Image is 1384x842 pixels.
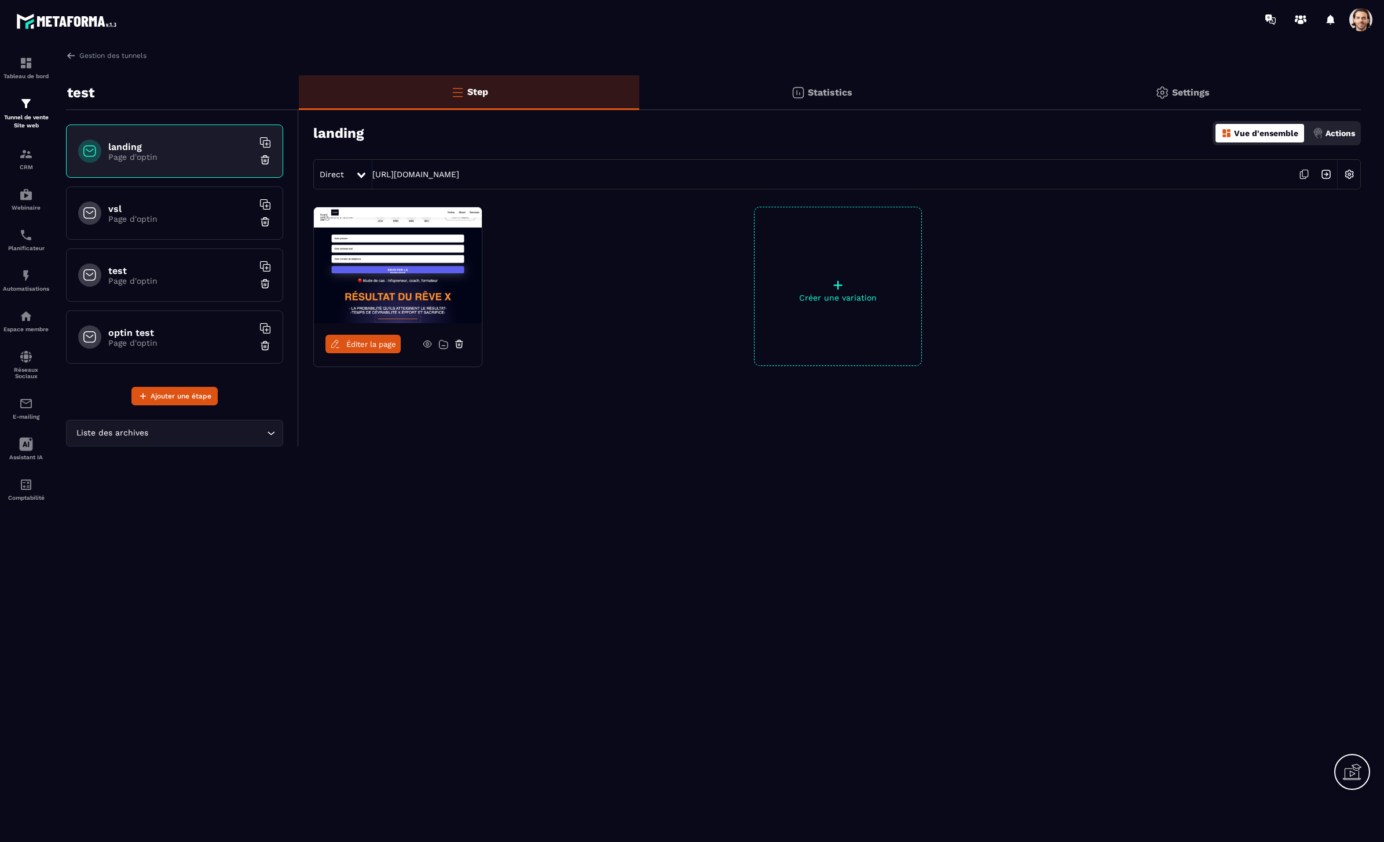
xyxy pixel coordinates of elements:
[3,164,49,170] p: CRM
[346,340,396,349] span: Éditer la page
[808,87,852,98] p: Statistics
[108,276,253,285] p: Page d'optin
[3,413,49,420] p: E-mailing
[66,50,147,61] a: Gestion des tunnels
[3,73,49,79] p: Tableau de bord
[3,138,49,179] a: formationformationCRM
[320,170,344,179] span: Direct
[1172,87,1210,98] p: Settings
[108,214,253,224] p: Page d'optin
[108,203,253,214] h6: vsl
[755,293,921,302] p: Créer une variation
[108,265,253,276] h6: test
[3,260,49,301] a: automationsautomationsAutomatisations
[3,454,49,460] p: Assistant IA
[3,179,49,219] a: automationsautomationsWebinaire
[3,388,49,429] a: emailemailE-mailing
[67,81,94,104] p: test
[259,278,271,290] img: trash
[1221,128,1232,138] img: dashboard-orange.40269519.svg
[74,427,151,440] span: Liste des archives
[3,114,49,130] p: Tunnel de vente Site web
[131,387,218,405] button: Ajouter une étape
[3,219,49,260] a: schedulerschedulerPlanificateur
[451,85,464,99] img: bars-o.4a397970.svg
[791,86,805,100] img: stats.20deebd0.svg
[314,207,482,323] img: image
[19,228,33,242] img: scheduler
[3,341,49,388] a: social-networksocial-networkRéseaux Sociaux
[3,204,49,211] p: Webinaire
[108,338,253,347] p: Page d'optin
[19,350,33,364] img: social-network
[16,10,120,32] img: logo
[1315,163,1337,185] img: arrow-next.bcc2205e.svg
[313,125,364,141] h3: landing
[19,147,33,161] img: formation
[3,367,49,379] p: Réseaux Sociaux
[66,50,76,61] img: arrow
[325,335,401,353] a: Éditer la page
[3,429,49,469] a: Assistant IA
[3,495,49,501] p: Comptabilité
[108,152,253,162] p: Page d'optin
[1155,86,1169,100] img: setting-gr.5f69749f.svg
[19,56,33,70] img: formation
[3,245,49,251] p: Planificateur
[151,390,211,402] span: Ajouter une étape
[3,326,49,332] p: Espace membre
[3,47,49,88] a: formationformationTableau de bord
[3,301,49,341] a: automationsautomationsEspace membre
[259,340,271,352] img: trash
[3,285,49,292] p: Automatisations
[3,469,49,510] a: accountantaccountantComptabilité
[151,427,264,440] input: Search for option
[108,141,253,152] h6: landing
[1326,129,1355,138] p: Actions
[259,216,271,228] img: trash
[1338,163,1360,185] img: setting-w.858f3a88.svg
[259,154,271,166] img: trash
[467,86,488,97] p: Step
[19,188,33,202] img: automations
[19,397,33,411] img: email
[108,327,253,338] h6: optin test
[66,420,283,446] div: Search for option
[1234,129,1298,138] p: Vue d'ensemble
[372,170,459,179] a: [URL][DOMAIN_NAME]
[755,277,921,293] p: +
[3,88,49,138] a: formationformationTunnel de vente Site web
[19,97,33,111] img: formation
[19,478,33,492] img: accountant
[19,309,33,323] img: automations
[19,269,33,283] img: automations
[1313,128,1323,138] img: actions.d6e523a2.png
